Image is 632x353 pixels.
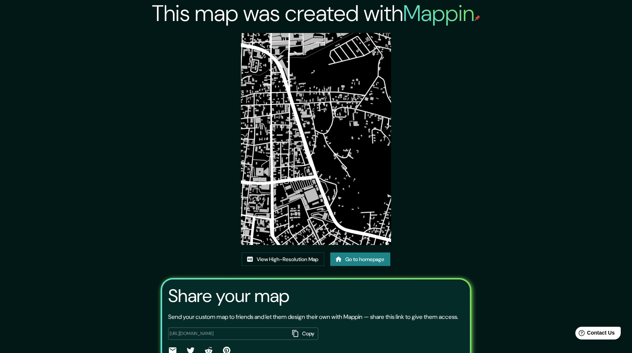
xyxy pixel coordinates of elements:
[565,324,624,345] iframe: Help widget launcher
[330,252,390,266] a: Go to homepage
[241,33,391,245] img: created-map
[289,327,318,340] button: Copy
[474,15,480,21] img: mappin-pin
[168,285,289,306] h3: Share your map
[168,312,458,321] p: Send your custom map to friends and let them design their own with Mappin — share this link to gi...
[242,252,324,266] a: View High-Resolution Map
